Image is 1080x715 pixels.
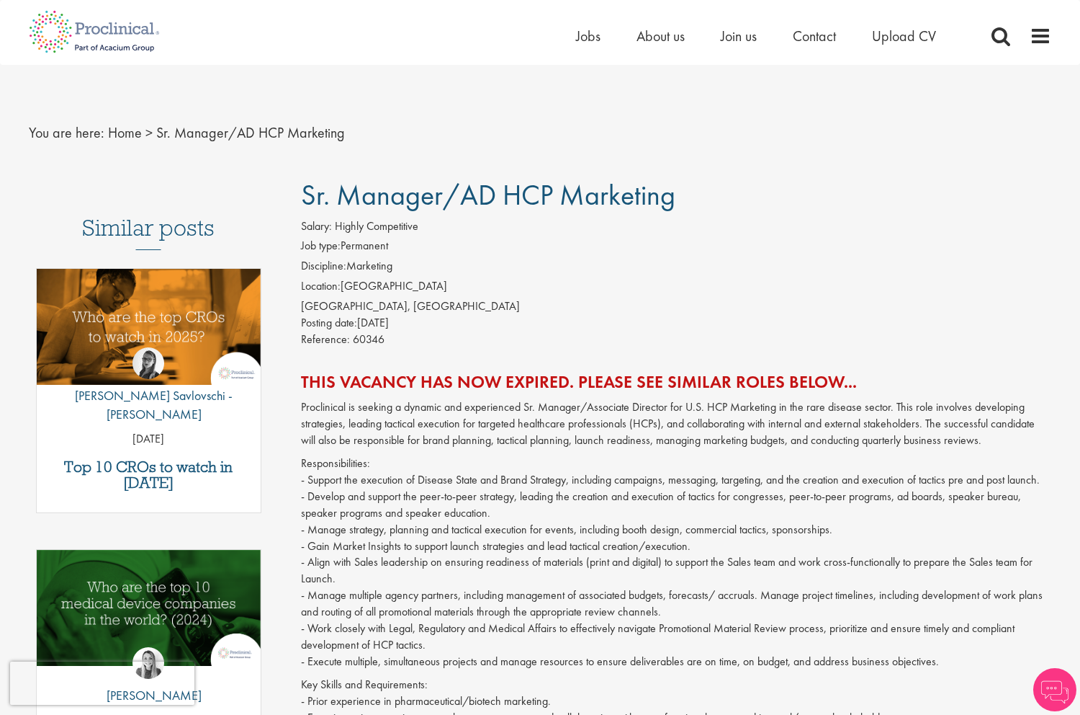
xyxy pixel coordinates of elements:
[37,269,261,385] img: Top 10 CROs 2025 | Proclinical
[108,123,142,142] a: breadcrumb link
[301,373,1052,391] h2: This vacancy has now expired. Please see similar roles below...
[132,347,164,379] img: Theodora Savlovschi - Wicks
[636,27,685,45] a: About us
[301,315,1052,332] div: [DATE]
[301,315,357,330] span: Posting date:
[301,298,1052,315] div: [GEOGRAPHIC_DATA], [GEOGRAPHIC_DATA]
[37,550,261,666] img: Top 10 Medical Device Companies 2024
[10,662,194,705] iframe: reCAPTCHA
[301,258,1052,278] li: Marketing
[37,386,261,423] p: [PERSON_NAME] Savlovschi - [PERSON_NAME]
[301,238,341,254] label: Job type:
[301,238,1052,258] li: Permanent
[576,27,600,45] a: Jobs
[793,27,836,45] a: Contact
[37,431,261,448] p: [DATE]
[301,278,341,295] label: Location:
[37,269,261,396] a: Link to a post
[96,647,202,712] a: Hannah Burke [PERSON_NAME]
[721,27,757,45] a: Join us
[301,258,346,275] label: Discipline:
[44,459,253,491] a: Top 10 CROs to watch in [DATE]
[1033,668,1076,711] img: Chatbot
[37,347,261,430] a: Theodora Savlovschi - Wicks [PERSON_NAME] Savlovschi - [PERSON_NAME]
[301,456,1052,670] p: Responsibilities: - Support the execution of Disease State and Brand Strategy, including campaign...
[132,647,164,679] img: Hannah Burke
[29,123,104,142] span: You are here:
[301,218,332,235] label: Salary:
[301,177,675,213] span: Sr. Manager/AD HCP Marketing
[335,218,418,234] span: Highly Competitive
[156,123,345,142] span: Sr. Manager/AD HCP Marketing
[301,332,350,348] label: Reference:
[37,550,261,678] a: Link to a post
[353,332,384,347] span: 60346
[301,399,1052,449] p: Proclinical is seeking a dynamic and experienced Sr. Manager/Associate Director for U.S. HCP Mark...
[82,216,215,250] h3: Similar posts
[145,123,153,142] span: >
[872,27,936,45] a: Upload CV
[301,278,1052,298] li: [GEOGRAPHIC_DATA]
